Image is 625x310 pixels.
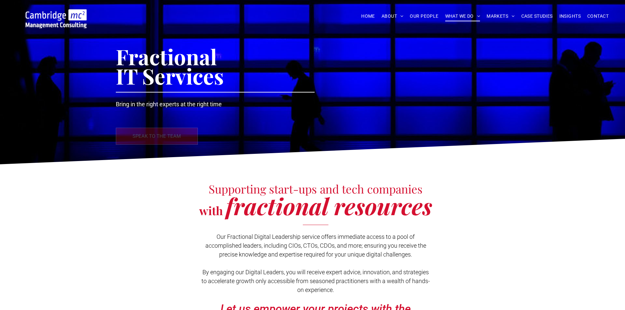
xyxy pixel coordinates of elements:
img: Go to Homepage [26,9,87,28]
span: Bring in the right experts at the right time [116,101,222,108]
a: CONTACT [584,11,612,21]
span: fractional resources [226,190,432,221]
a: WHAT WE DO [442,11,484,21]
a: MARKETS [483,11,518,21]
a: ABOUT [378,11,407,21]
a: SPEAK TO THE TEAM [116,128,198,145]
a: HOME [358,11,378,21]
a: INSIGHTS [556,11,584,21]
a: OUR PEOPLE [406,11,442,21]
span: Supporting start-ups and tech companies [209,181,423,196]
a: CASE STUDIES [518,11,556,21]
span: Fractional [116,42,217,71]
span: By engaging our Digital Leaders, you will receive expert advice, innovation, and strategies to ac... [201,269,430,293]
span: IT Services [116,62,224,90]
span: Our Fractional Digital Leadership service offers immediate access to a pool of accomplished leade... [205,233,426,258]
p: SPEAK TO THE TEAM [133,133,181,139]
span: with [199,203,223,218]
